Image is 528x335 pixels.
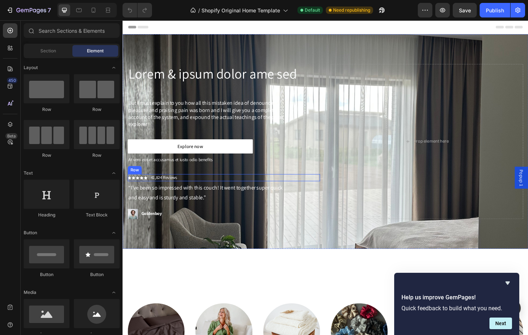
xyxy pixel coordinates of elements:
span: Layout [24,64,38,71]
span: / [198,7,200,14]
div: Button [24,271,69,278]
div: Publish [486,7,504,14]
p: At vero eos et accusamus et iusto odio benefits [6,147,212,153]
button: Publish [480,3,510,17]
span: Shopify Original Home Template [201,7,280,14]
input: Search Sections & Elements [24,23,120,38]
div: Row [24,152,69,159]
span: Save [459,7,471,13]
button: Hide survey [503,279,512,287]
div: Heading [24,212,69,218]
button: Next question [489,318,512,329]
span: Toggle open [108,287,120,298]
h2: Help us improve GemPages! [401,293,512,302]
span: Toggle open [108,167,120,179]
div: Help us improve GemPages! [401,279,512,329]
button: Save [453,3,477,17]
p: 41,824 Reviews [30,166,59,172]
button: 7 [3,3,54,17]
div: Row [74,106,120,113]
div: Row [24,106,69,113]
span: Element [87,48,104,54]
span: Toggle open [108,227,120,239]
span: Section [40,48,56,54]
span: Button [24,230,37,236]
div: Explore now [59,132,87,139]
span: Need republishing [333,7,370,13]
button: Explore now [5,128,140,143]
div: Drop element here [313,127,351,133]
div: Button [74,271,120,278]
span: Text [24,170,33,176]
div: Undo/Redo [123,3,152,17]
div: Text Block [74,212,120,218]
span: Popup 1 [425,160,433,178]
p: “I’ve been so impressed with this couch! It went together super quick and easy and is sturdy and ... [6,175,176,196]
div: Beta [5,133,17,139]
div: Row [7,158,19,164]
p: But I must explain to you how all this mistaken idea of denouncing pleasure and praising pain was... [6,85,176,116]
span: Default [305,7,320,13]
h2: Lorem & ipsum dolor ame sed [5,47,212,67]
p: 7 [48,6,51,15]
img: gempages_501463247732343829-372bd7cf-f48f-408c-b1e6-2ed737da1dd6.png [5,203,16,214]
div: Row [74,152,120,159]
p: Goldenboy [20,205,42,211]
p: Quick feedback to build what you need. [401,305,512,312]
div: 450 [7,77,17,83]
span: Toggle open [108,62,120,73]
iframe: Design area [123,20,528,335]
span: Media [24,289,36,296]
